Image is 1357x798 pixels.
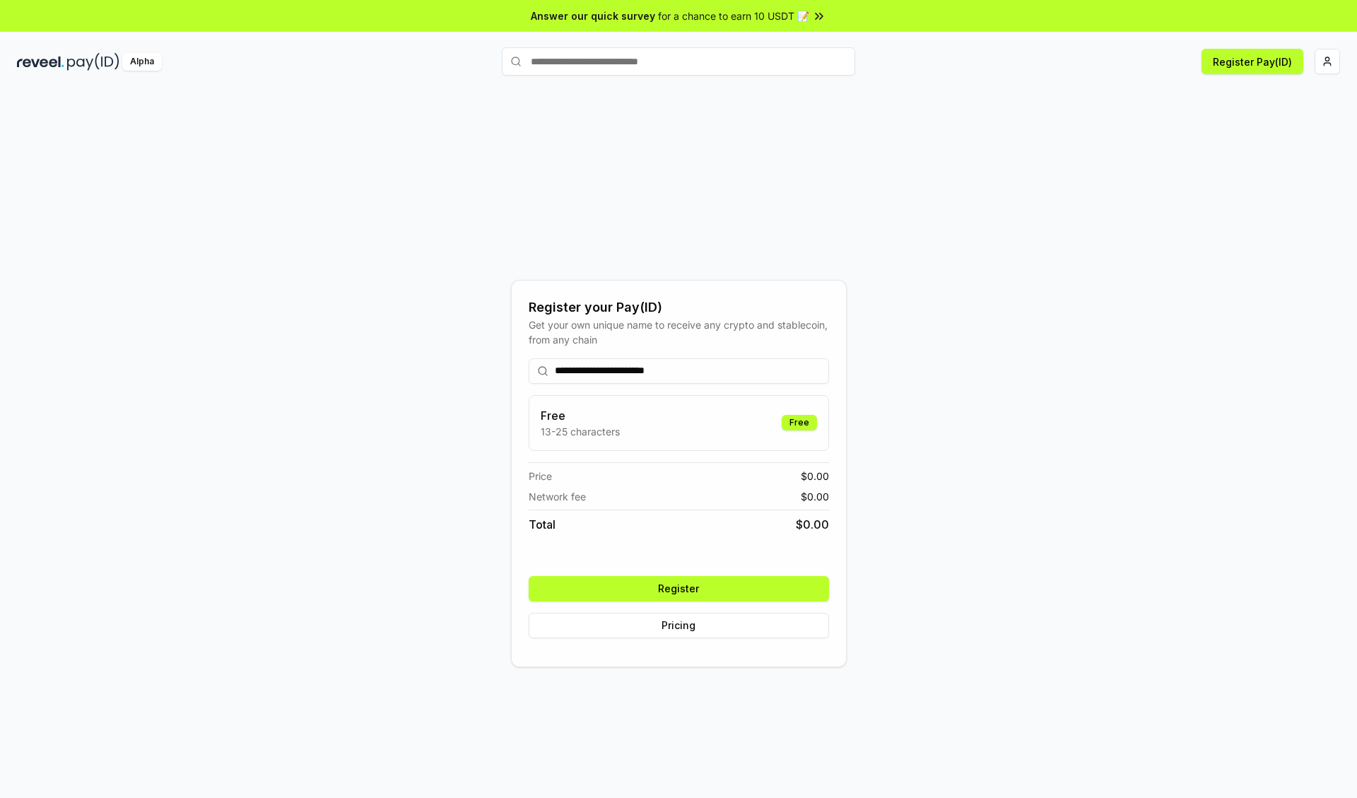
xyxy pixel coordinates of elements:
[801,469,829,483] span: $ 0.00
[122,53,162,71] div: Alpha
[1202,49,1303,74] button: Register Pay(ID)
[17,53,64,71] img: reveel_dark
[801,489,829,504] span: $ 0.00
[782,415,817,430] div: Free
[529,317,829,347] div: Get your own unique name to receive any crypto and stablecoin, from any chain
[529,516,556,533] span: Total
[796,516,829,533] span: $ 0.00
[531,8,655,23] span: Answer our quick survey
[658,8,809,23] span: for a chance to earn 10 USDT 📝
[529,469,552,483] span: Price
[541,424,620,439] p: 13-25 characters
[541,407,620,424] h3: Free
[529,298,829,317] div: Register your Pay(ID)
[529,489,586,504] span: Network fee
[67,53,119,71] img: pay_id
[529,613,829,638] button: Pricing
[529,576,829,602] button: Register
